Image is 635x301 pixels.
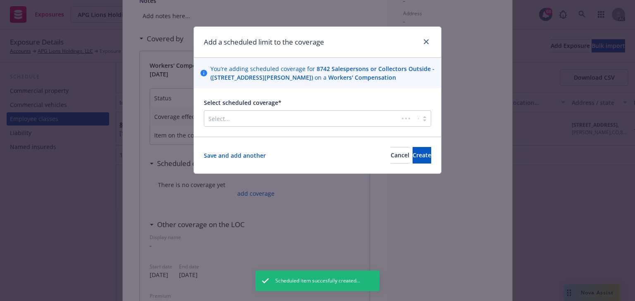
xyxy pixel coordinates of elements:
span: Cancel [391,151,409,159]
h1: Add a scheduled limit to the coverage [204,37,324,47]
span: Workers' Compensation [328,73,396,81]
button: Cancel [391,147,409,164]
span: You’re adding scheduled coverage for on a [210,64,434,82]
a: Save and add another [204,151,266,160]
a: close [421,37,431,47]
span: Create [413,151,431,159]
span: Scheduled item succesfully created... [275,277,360,284]
button: Create [413,147,431,164]
span: 8742 Salespersons or Collectors Outside - ([STREET_ADDRESS][PERSON_NAME]) [210,65,434,81]
span: Select scheduled coverage* [204,99,282,107]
